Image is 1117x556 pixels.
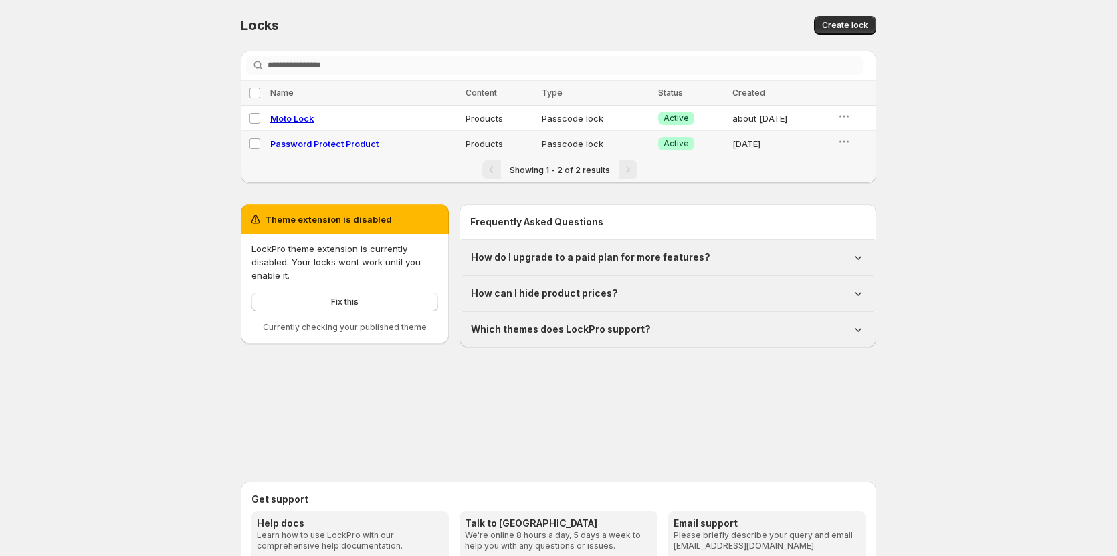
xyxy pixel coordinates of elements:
td: Passcode lock [538,131,654,156]
a: Moto Lock [270,113,314,124]
h3: Email support [674,517,860,530]
span: Status [658,88,683,98]
span: Type [542,88,563,98]
button: Create lock [814,16,876,35]
h2: Theme extension is disabled [265,213,392,226]
span: Fix this [331,297,359,307]
h3: Talk to [GEOGRAPHIC_DATA] [465,517,651,530]
a: Password Protect Product [270,138,379,149]
td: Products [462,106,538,131]
td: Products [462,131,538,156]
span: Created [732,88,765,98]
p: We're online 8 hours a day, 5 days a week to help you with any questions or issues. [465,530,651,551]
td: [DATE] [728,131,834,156]
p: Please briefly describe your query and email [EMAIL_ADDRESS][DOMAIN_NAME]. [674,530,860,551]
span: Name [270,88,294,98]
span: Active [664,138,689,149]
h3: Help docs [257,517,443,530]
h2: Get support [251,493,866,506]
span: Content [466,88,497,98]
td: about [DATE] [728,106,834,131]
span: Create lock [822,20,868,31]
nav: Pagination [241,156,876,183]
h1: How can I hide product prices? [471,287,618,300]
span: Locks [241,17,279,33]
span: Active [664,113,689,124]
p: Learn how to use LockPro with our comprehensive help documentation. [257,530,443,551]
td: Passcode lock [538,106,654,131]
h1: Which themes does LockPro support? [471,323,651,336]
h1: How do I upgrade to a paid plan for more features? [471,251,710,264]
button: Fix this [251,293,438,311]
p: Currently checking your published theme [251,322,438,333]
h2: Frequently Asked Questions [470,215,866,229]
span: Showing 1 - 2 of 2 results [510,165,610,175]
p: LockPro theme extension is currently disabled. Your locks wont work until you enable it. [251,242,438,282]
